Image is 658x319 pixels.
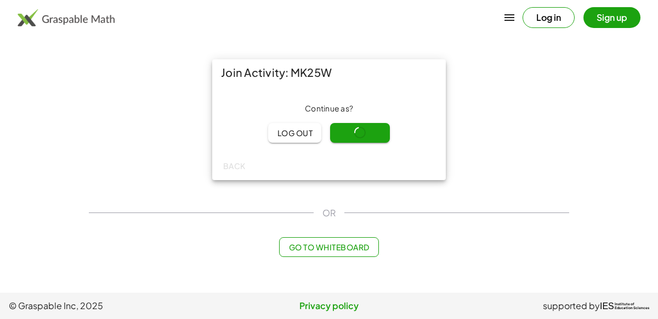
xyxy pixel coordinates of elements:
a: IESInstitute ofEducation Sciences [600,299,649,312]
span: IES [600,301,614,311]
button: Go to Whiteboard [279,237,378,257]
div: Continue as ? [221,103,437,114]
button: Log in [523,7,575,28]
span: Log out [277,128,313,138]
span: OR [322,206,336,220]
a: Privacy policy [222,299,435,312]
span: Institute of Education Sciences [615,303,649,310]
button: Sign up [583,7,640,28]
span: © Graspable Inc, 2025 [9,299,222,312]
span: Go to Whiteboard [288,242,369,252]
button: Log out [268,123,321,143]
div: Join Activity: MK25W [212,59,446,86]
span: supported by [543,299,600,312]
